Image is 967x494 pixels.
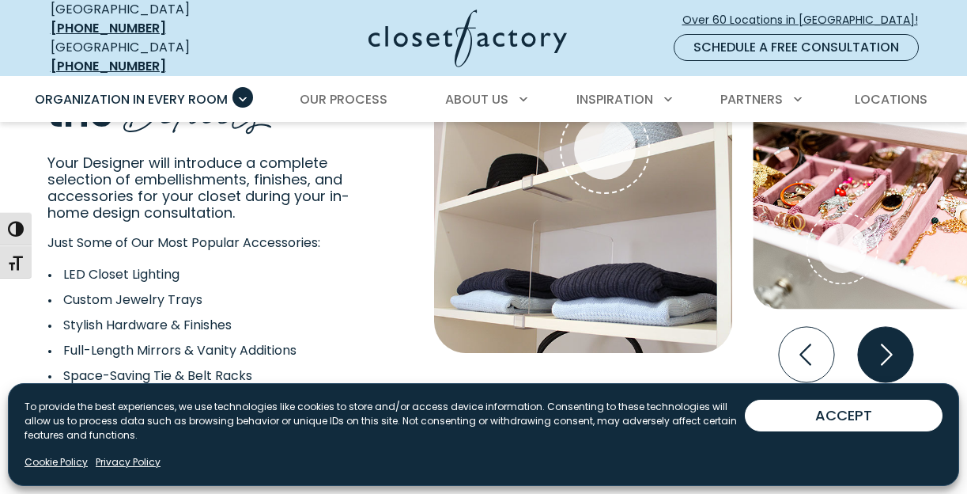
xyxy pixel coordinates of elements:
[682,6,931,34] a: Over 60 Locations in [GEOGRAPHIC_DATA]!
[300,90,387,108] span: Our Process
[720,90,783,108] span: Partners
[434,40,732,353] img: Movable clip on Lucite shelf dividers
[25,400,745,443] p: To provide the best experiences, we use technologies like cookies to store and/or access device i...
[51,57,166,75] a: [PHONE_NUMBER]
[47,291,349,310] li: Custom Jewelry Trays
[576,90,653,108] span: Inspiration
[35,90,228,108] span: Organization in Every Room
[855,90,927,108] span: Locations
[25,455,88,469] a: Cookie Policy
[96,455,161,469] a: Privacy Policy
[24,78,944,122] nav: Primary Menu
[445,90,508,108] span: About Us
[51,19,166,37] a: [PHONE_NUMBER]
[47,316,349,335] li: Stylish Hardware & Finishes
[772,321,840,389] button: Previous slide
[47,341,349,360] li: Full-Length Mirrors & Vanity Additions
[745,400,942,431] button: ACCEPT
[47,234,400,253] p: Just Some of Our Most Popular Accessories:
[51,38,244,76] div: [GEOGRAPHIC_DATA]
[674,34,919,61] a: Schedule a Free Consultation
[47,265,349,284] li: LED Closet Lighting
[368,9,567,67] img: Closet Factory Logo
[47,367,349,386] li: Space-Saving Tie & Belt Racks
[47,153,349,222] span: Your Designer will introduce a complete selection of embellishments, finishes, and accessories fo...
[682,12,931,28] span: Over 60 Locations in [GEOGRAPHIC_DATA]!
[852,321,920,389] button: Next slide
